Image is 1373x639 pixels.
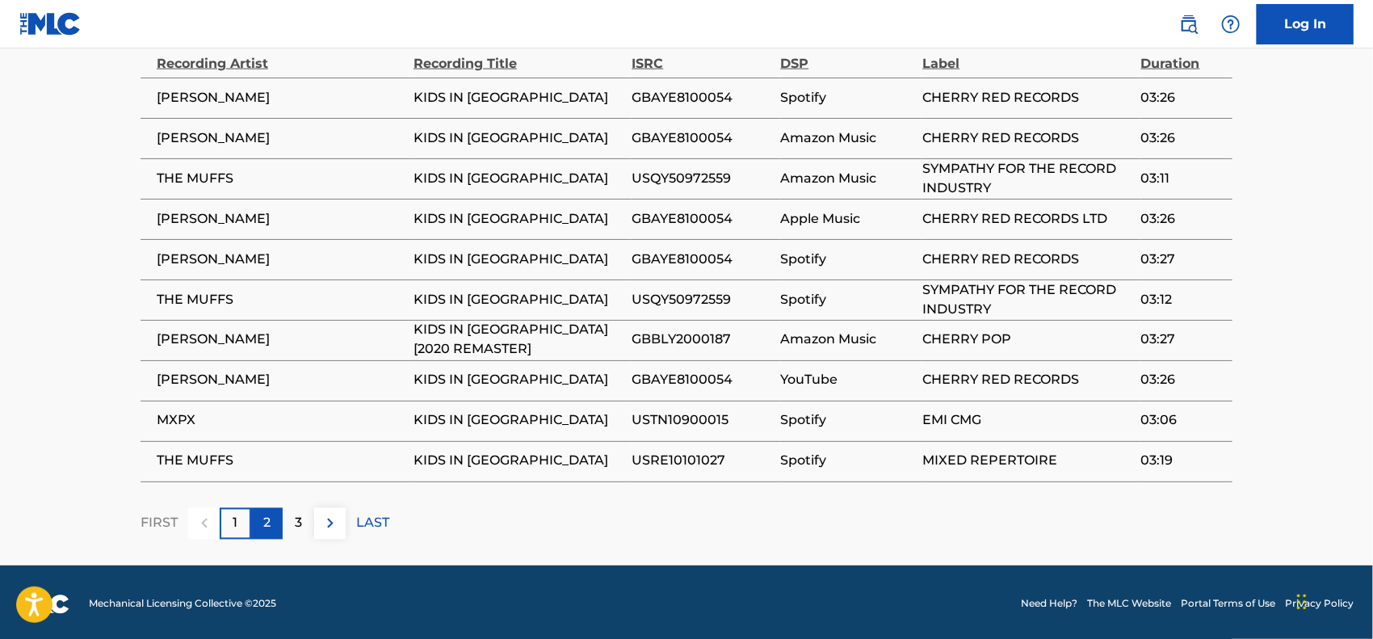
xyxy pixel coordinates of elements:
span: CHERRY RED RECORDS [922,371,1132,390]
span: THE MUFFS [157,452,405,471]
span: KIDS IN [GEOGRAPHIC_DATA] [414,169,624,188]
span: KIDS IN [GEOGRAPHIC_DATA] [414,290,624,309]
span: [PERSON_NAME] [157,250,405,269]
span: CHERRY RED RECORDS [922,250,1132,269]
span: [PERSON_NAME] [157,330,405,350]
span: KIDS IN [GEOGRAPHIC_DATA] [414,411,624,431]
p: LAST [356,514,389,533]
span: USQY50972559 [632,169,772,188]
span: EMI CMG [922,411,1132,431]
img: right [321,514,340,533]
a: Portal Terms of Use [1181,597,1275,612]
div: DSP [780,37,914,74]
span: 03:26 [1141,128,1224,148]
span: 03:26 [1141,209,1224,229]
div: Duration [1141,37,1224,74]
a: Need Help? [1021,597,1077,612]
div: Drag [1297,578,1307,626]
a: Public Search [1173,8,1205,40]
span: [PERSON_NAME] [157,88,405,107]
div: Recording Title [414,37,624,74]
span: 03:06 [1141,411,1224,431]
div: Help [1215,8,1247,40]
span: [PERSON_NAME] [157,371,405,390]
span: Mechanical Licensing Collective © 2025 [89,597,276,612]
span: Spotify [780,250,914,269]
span: USTN10900015 [632,411,772,431]
span: Amazon Music [780,128,914,148]
span: Spotify [780,88,914,107]
span: Amazon Music [780,330,914,350]
span: YouTube [780,371,914,390]
span: KIDS IN [GEOGRAPHIC_DATA] [414,452,624,471]
a: The MLC Website [1087,597,1171,612]
div: Recording Artist [157,37,405,74]
p: FIRST [141,514,178,533]
span: THE MUFFS [157,290,405,309]
span: 03:19 [1141,452,1224,471]
span: 03:12 [1141,290,1224,309]
span: [PERSON_NAME] [157,209,405,229]
span: THE MUFFS [157,169,405,188]
span: Spotify [780,452,914,471]
p: 3 [295,514,302,533]
span: Spotify [780,290,914,309]
span: KIDS IN [GEOGRAPHIC_DATA] [414,128,624,148]
img: help [1221,15,1241,34]
span: Amazon Music [780,169,914,188]
span: KIDS IN [GEOGRAPHIC_DATA] [414,209,624,229]
span: CHERRY POP [922,330,1132,350]
span: CHERRY RED RECORDS LTD [922,209,1132,229]
span: 03:26 [1141,371,1224,390]
span: GBAYE8100054 [632,371,772,390]
span: 03:26 [1141,88,1224,107]
span: SYMPATHY FOR THE RECORD INDUSTRY [922,159,1132,198]
iframe: Chat Widget [1292,561,1373,639]
p: 2 [263,514,271,533]
span: [PERSON_NAME] [157,128,405,148]
span: CHERRY RED RECORDS [922,88,1132,107]
span: GBBLY2000187 [632,330,772,350]
p: 1 [233,514,238,533]
span: KIDS IN [GEOGRAPHIC_DATA] [2020 REMASTER] [414,321,624,359]
span: USQY50972559 [632,290,772,309]
span: GBAYE8100054 [632,250,772,269]
a: Privacy Policy [1285,597,1354,612]
span: 03:27 [1141,250,1224,269]
span: 03:27 [1141,330,1224,350]
img: search [1179,15,1199,34]
span: Spotify [780,411,914,431]
span: GBAYE8100054 [632,128,772,148]
img: MLC Logo [19,12,82,36]
span: USRE10101027 [632,452,772,471]
div: ISRC [632,37,772,74]
span: MXPX [157,411,405,431]
span: KIDS IN [GEOGRAPHIC_DATA] [414,88,624,107]
div: Label [922,37,1132,74]
span: Apple Music [780,209,914,229]
span: CHERRY RED RECORDS [922,128,1132,148]
a: Log In [1257,4,1354,44]
span: 03:11 [1141,169,1224,188]
span: GBAYE8100054 [632,88,772,107]
span: GBAYE8100054 [632,209,772,229]
span: KIDS IN [GEOGRAPHIC_DATA] [414,371,624,390]
span: MIXED REPERTOIRE [922,452,1132,471]
span: KIDS IN [GEOGRAPHIC_DATA] [414,250,624,269]
span: SYMPATHY FOR THE RECORD INDUSTRY [922,280,1132,319]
